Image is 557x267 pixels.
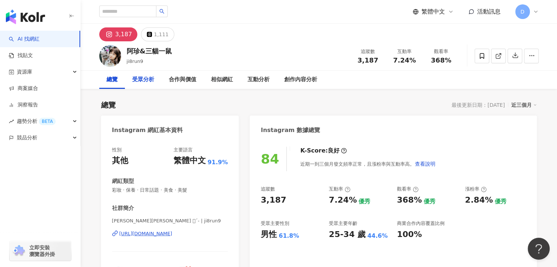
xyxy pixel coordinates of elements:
div: 觀看率 [427,48,455,55]
div: 互動率 [329,186,350,192]
div: 1,111 [154,29,168,40]
span: 7.24% [393,57,416,64]
div: 繁體中文 [174,155,206,166]
span: [PERSON_NAME][PERSON_NAME] 𖤐´- | ji8run9 [112,218,228,224]
div: 網紅類型 [112,177,134,185]
img: KOL Avatar [99,45,121,67]
span: ji8run9 [127,59,144,64]
span: 91.9% [208,158,228,166]
div: 368% [397,195,422,206]
div: 主要語言 [174,147,193,153]
div: 44.6% [367,232,388,240]
div: 漲粉率 [465,186,487,192]
div: 良好 [328,147,339,155]
div: K-Score : [300,147,347,155]
span: 立即安裝 瀏覽器外掛 [29,244,55,257]
a: 洞察報告 [9,101,38,109]
div: 觀看率 [397,186,419,192]
div: 3,187 [115,29,132,40]
div: 追蹤數 [261,186,275,192]
span: 彩妝 · 保養 · 日常話題 · 美食 · 美髮 [112,187,228,193]
div: 相似網紅 [211,75,233,84]
span: 趨勢分析 [17,113,56,129]
div: 7.24% [329,195,357,206]
button: 3,187 [99,27,138,41]
a: [URL][DOMAIN_NAME] [112,230,228,237]
div: 近期一到三個月發文頻率正常，且漲粉率與互動率高。 [300,157,436,171]
div: 互動分析 [248,75,270,84]
div: 總覽 [107,75,118,84]
div: 性別 [112,147,122,153]
span: 查看說明 [415,161,435,167]
img: logo [6,10,45,24]
div: 近三個月 [511,100,537,110]
div: 男性 [261,229,277,240]
span: 活動訊息 [477,8,501,15]
div: Instagram 網紅基本資料 [112,126,183,134]
button: 1,111 [141,27,174,41]
div: 3,187 [261,195,286,206]
div: 總覽 [101,100,116,110]
div: 優秀 [424,198,435,206]
span: search [159,9,164,14]
div: 創作內容分析 [284,75,317,84]
div: Instagram 數據總覽 [261,126,320,134]
div: 受眾主要性別 [261,220,289,227]
div: 互動率 [391,48,419,55]
div: 社群簡介 [112,204,134,212]
div: 100% [397,229,422,240]
div: 61.8% [279,232,299,240]
div: 其他 [112,155,128,166]
img: chrome extension [12,245,26,257]
div: 受眾分析 [132,75,154,84]
span: 競品分析 [17,129,37,146]
div: 25-34 歲 [329,229,365,240]
div: 優秀 [359,198,370,206]
span: D [520,8,524,16]
div: [URL][DOMAIN_NAME] [119,230,172,237]
span: 3,187 [357,56,378,64]
a: 商案媒合 [9,85,38,92]
a: chrome extension立即安裝 瀏覽器外掛 [10,241,71,261]
div: 追蹤數 [354,48,382,55]
span: rise [9,119,14,124]
div: 84 [261,151,279,166]
span: 繁體中文 [422,8,445,16]
button: 查看說明 [415,157,436,171]
div: 最後更新日期：[DATE] [452,102,505,108]
div: 商業合作內容覆蓋比例 [397,220,445,227]
iframe: Help Scout Beacon - Open [528,238,550,260]
div: 合作與價值 [169,75,196,84]
a: 找貼文 [9,52,33,59]
span: 368% [431,57,452,64]
div: 優秀 [495,198,506,206]
div: BETA [39,118,56,125]
a: searchAI 找網紅 [9,35,40,43]
div: 阿珍&三貓一鼠 [127,46,172,56]
div: 2.84% [465,195,493,206]
span: 資源庫 [17,64,32,80]
div: 受眾主要年齡 [329,220,357,227]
